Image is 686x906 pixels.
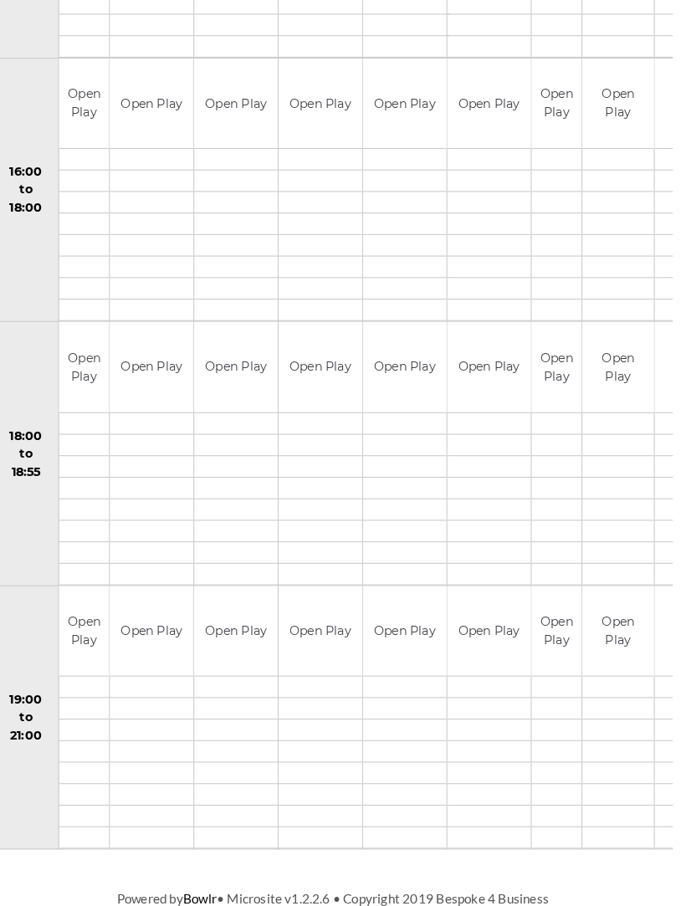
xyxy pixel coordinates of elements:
[290,595,371,683] td: Open Play
[454,82,535,170] td: Open Play
[372,595,453,683] td: Open Play
[586,338,655,426] td: Open Play
[126,595,207,683] td: Open Play
[454,338,535,426] td: Open Play
[536,82,585,170] td: Open Play
[13,81,77,338] td: 16:00 to 18:00
[372,82,453,170] td: Open Play
[536,595,585,683] td: Open Play
[77,338,125,426] td: Open Play
[454,595,535,683] td: Open Play
[133,891,553,906] span: Powered by • Microsite v1.2.2.6 • Copyright 2019 Bespoke 4 Business
[290,338,371,426] td: Open Play
[536,338,585,426] td: Open Play
[77,595,125,683] td: Open Play
[77,82,125,170] td: Open Play
[372,338,453,426] td: Open Play
[586,595,655,683] td: Open Play
[197,891,230,906] a: Bowlr
[13,338,77,595] td: 18:00 to 18:55
[586,82,655,170] td: Open Play
[126,338,207,426] td: Open Play
[208,595,289,683] td: Open Play
[208,82,289,170] td: Open Play
[208,338,289,426] td: Open Play
[13,594,77,851] td: 19:00 to 21:00
[290,82,371,170] td: Open Play
[126,82,207,170] td: Open Play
